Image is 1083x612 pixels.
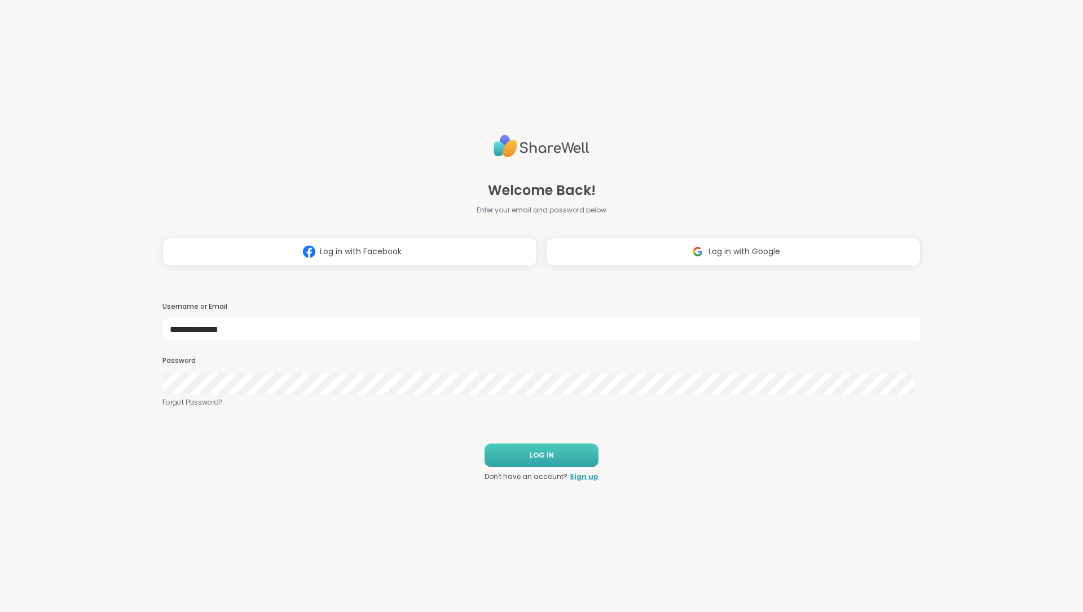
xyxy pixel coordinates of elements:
span: Don't have an account? [485,472,567,482]
img: ShareWell Logomark [298,241,320,262]
button: LOG IN [485,444,598,467]
a: Forgot Password? [162,397,921,407]
img: ShareWell Logo [494,130,589,162]
span: Log in with Google [708,246,780,258]
button: Log in with Google [546,238,921,266]
span: Log in with Facebook [320,246,402,258]
span: Enter your email and password below [477,205,606,215]
h3: Password [162,356,921,366]
img: ShareWell Logomark [687,241,708,262]
h3: Username or Email [162,302,921,312]
button: Log in with Facebook [162,238,537,266]
span: Welcome Back! [488,180,596,201]
span: LOG IN [530,450,554,460]
a: Sign up [570,472,598,482]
